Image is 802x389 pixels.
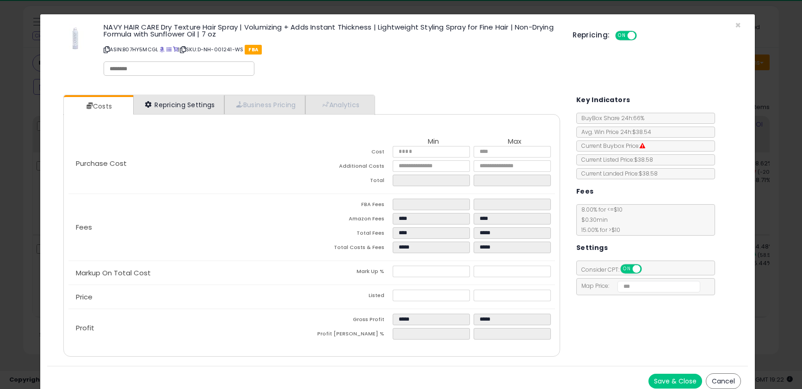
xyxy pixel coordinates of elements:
[576,94,630,106] h5: Key Indicators
[64,97,132,115] a: Costs
[160,46,165,53] a: BuyBox page
[577,170,658,177] span: Current Landed Price: $38.58
[577,206,623,234] span: 8.00 % for <= $10
[393,138,474,146] th: Min
[577,282,700,290] span: Map Price:
[245,45,262,55] span: FBA
[312,199,393,213] td: FBA Fees
[577,156,653,164] span: Current Listed Price: $38.58
[312,242,393,256] td: Total Costs & Fees
[224,95,305,114] a: Business Pricing
[648,374,702,389] button: Save & Close
[312,213,393,227] td: Amazon Fees
[573,31,610,39] h5: Repricing:
[735,18,741,32] span: ×
[68,160,312,167] p: Purchase Cost
[577,142,645,150] span: Current Buybox Price:
[577,128,651,136] span: Avg. Win Price 24h: $38.54
[312,314,393,328] td: Gross Profit
[577,266,654,274] span: Consider CPT:
[640,143,645,149] i: Suppressed Buy Box
[312,175,393,189] td: Total
[133,95,225,114] a: Repricing Settings
[617,32,628,40] span: ON
[68,293,312,301] p: Price
[576,242,608,254] h5: Settings
[167,46,172,53] a: All offer listings
[577,226,620,234] span: 15.00 % for > $10
[305,95,374,114] a: Analytics
[312,266,393,280] td: Mark Up %
[62,24,89,51] img: 317t6gji6qL._SL60_.jpg
[312,146,393,160] td: Cost
[621,265,633,273] span: ON
[635,32,650,40] span: OFF
[706,373,741,389] button: Cancel
[68,269,312,277] p: Markup On Total Cost
[312,290,393,304] td: Listed
[576,186,594,197] h5: Fees
[312,328,393,342] td: Profit [PERSON_NAME] %
[312,160,393,175] td: Additional Costs
[577,216,608,224] span: $0.30 min
[474,138,555,146] th: Max
[577,114,644,122] span: BuyBox Share 24h: 66%
[312,227,393,242] td: Total Fees
[104,42,559,57] p: ASIN: B07HY5MCGL | SKU: D-NH-001241-WS
[640,265,655,273] span: OFF
[68,324,312,332] p: Profit
[173,46,178,53] a: Your listing only
[104,24,559,37] h3: NAVY HAIR CARE Dry Texture Hair Spray | Volumizing + Adds Instant Thickness | Lightweight Styling...
[68,224,312,231] p: Fees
